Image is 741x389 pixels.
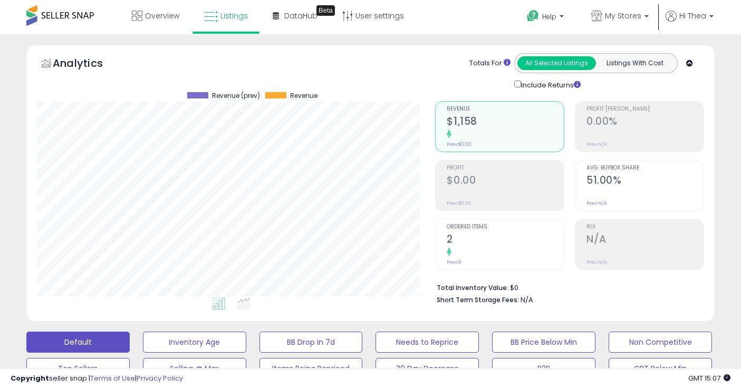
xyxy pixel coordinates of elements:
button: Needs to Reprice [376,332,479,353]
div: Totals For [469,58,511,68]
span: DataHub [284,11,317,21]
button: CPT Below Min [609,358,712,379]
h2: 0.00% [586,115,704,129]
li: $0 [437,281,696,293]
h2: $1,158 [447,115,564,129]
span: Revenue (prev) [212,92,260,99]
button: Top Sellers [26,358,130,379]
h2: 2 [447,233,564,247]
span: Overview [145,11,179,21]
a: Terms of Use [90,373,135,383]
button: Default [26,332,130,353]
button: Non Competitive [609,332,712,353]
button: BB Drop in 7d [259,332,363,353]
button: Items Being Repriced [259,358,363,379]
strong: Copyright [11,373,49,383]
span: 2025-10-10 15:07 GMT [688,373,730,383]
span: Hi Thea [679,11,706,21]
span: Revenue [290,92,317,99]
span: My Stores [605,11,641,21]
b: Short Term Storage Fees: [437,295,519,304]
span: Avg. Buybox Share [586,165,704,171]
button: All Selected Listings [517,56,596,70]
button: BB Price Below Min [492,332,595,353]
i: Get Help [526,9,540,23]
button: 30 Day Decrease [376,358,479,379]
span: Listings [220,11,248,21]
small: Prev: 0 [447,259,461,265]
h2: 51.00% [586,174,704,188]
span: Profit [447,165,564,171]
button: Listings With Cost [595,56,674,70]
a: Privacy Policy [137,373,183,383]
a: Hi Thea [666,11,714,34]
b: Total Inventory Value: [437,283,508,292]
span: Ordered Items [447,224,564,230]
button: B2B [492,358,595,379]
span: Help [542,12,556,21]
small: Prev: $0.00 [447,141,471,147]
button: Inventory Age [143,332,246,353]
div: Include Returns [506,78,593,91]
small: Prev: N/A [586,141,607,147]
h2: N/A [586,233,704,247]
button: Selling @ Max [143,358,246,379]
h2: $0.00 [447,174,564,188]
h5: Analytics [53,56,123,73]
a: Help [518,2,574,34]
span: Revenue [447,106,564,112]
div: Tooltip anchor [316,5,335,16]
small: Prev: N/A [586,200,607,206]
div: seller snap | | [11,374,183,384]
span: ROI [586,224,704,230]
span: N/A [521,295,533,305]
span: Profit [PERSON_NAME] [586,106,704,112]
small: Prev: $0.00 [447,200,471,206]
small: Prev: N/A [586,259,607,265]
